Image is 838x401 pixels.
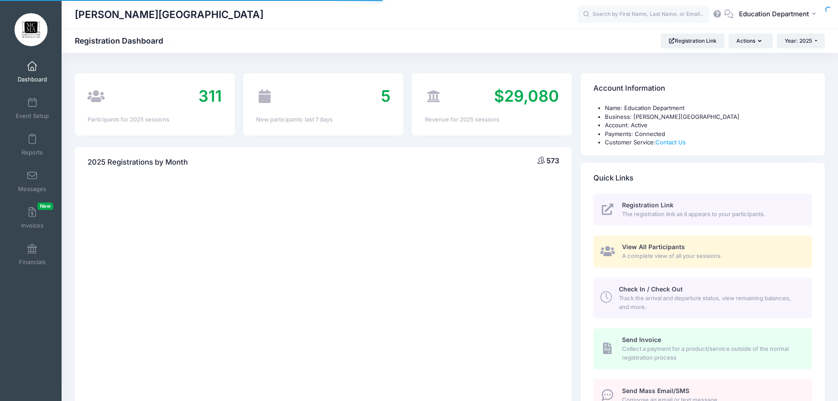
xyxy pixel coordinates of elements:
[593,328,812,369] a: Send Invoice Collect a payment for a product/service outside of the normal registration process
[622,336,661,343] span: Send Invoice
[661,33,725,48] a: Registration Link
[593,76,665,101] h4: Account Information
[546,156,559,165] span: 573
[88,115,222,124] div: Participants for 2025 sessions
[622,243,685,250] span: View All Participants
[11,93,53,124] a: Event Setup
[605,104,812,113] li: Name: Education Department
[18,185,46,193] span: Messages
[22,149,43,156] span: Reports
[18,76,47,83] span: Dashboard
[619,294,802,311] span: Track the arrival and departure status, view remaining balances, and more.
[11,166,53,197] a: Messages
[37,202,53,210] span: New
[88,150,188,175] h4: 2025 Registrations by Month
[733,4,825,25] button: Education Department
[15,13,48,46] img: Marietta Cobb Museum of Art
[622,252,802,261] span: A complete view of all your sessions.
[21,222,44,229] span: Invoices
[494,86,559,106] span: $29,080
[198,86,222,106] span: 311
[593,194,812,226] a: Registration Link The registration link as it appears to your participants.
[75,4,263,25] h1: [PERSON_NAME][GEOGRAPHIC_DATA]
[381,86,391,106] span: 5
[11,239,53,270] a: Financials
[256,115,390,124] div: New participants: last 7 days
[578,6,710,23] input: Search by First Name, Last Name, or Email...
[622,345,802,362] span: Collect a payment for a product/service outside of the normal registration process
[622,210,802,219] span: The registration link as it appears to your participants.
[19,258,46,266] span: Financials
[605,130,812,139] li: Payments: Connected
[11,129,53,160] a: Reports
[622,387,689,394] span: Send Mass Email/SMS
[75,36,171,45] h1: Registration Dashboard
[425,115,559,124] div: Revenue for 2025 sessions
[605,121,812,130] li: Account: Active
[655,139,686,146] a: Contact Us
[622,201,673,209] span: Registration Link
[777,33,825,48] button: Year: 2025
[16,112,49,120] span: Event Setup
[785,37,812,44] span: Year: 2025
[605,138,812,147] li: Customer Service:
[593,166,633,191] h4: Quick Links
[11,56,53,87] a: Dashboard
[605,113,812,121] li: Business: [PERSON_NAME][GEOGRAPHIC_DATA]
[619,285,683,293] span: Check In / Check Out
[728,33,772,48] button: Actions
[593,278,812,318] a: Check In / Check Out Track the arrival and departure status, view remaining balances, and more.
[593,235,812,268] a: View All Participants A complete view of all your sessions.
[11,202,53,233] a: InvoicesNew
[739,9,809,19] span: Education Department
